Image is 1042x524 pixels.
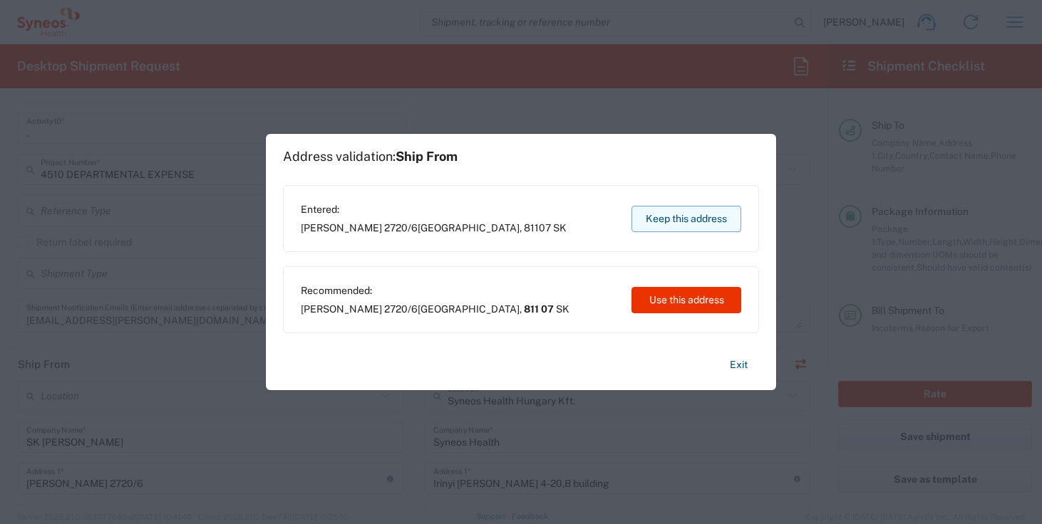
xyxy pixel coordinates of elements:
button: Exit [718,352,759,377]
span: [PERSON_NAME] 2720/6 , [301,303,569,315]
span: Ship From [396,149,458,164]
span: Entered: [301,203,567,216]
span: SK [556,303,569,315]
span: Recommended: [301,284,569,297]
button: Keep this address [631,206,741,232]
h1: Address validation: [283,149,458,164]
span: 81107 [524,222,551,234]
span: [GEOGRAPHIC_DATA] [418,303,520,315]
span: [GEOGRAPHIC_DATA] [418,222,520,234]
span: SK [553,222,567,234]
button: Use this address [631,287,741,313]
span: [PERSON_NAME] 2720/6 , [301,221,567,234]
span: 811 07 [524,303,554,315]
